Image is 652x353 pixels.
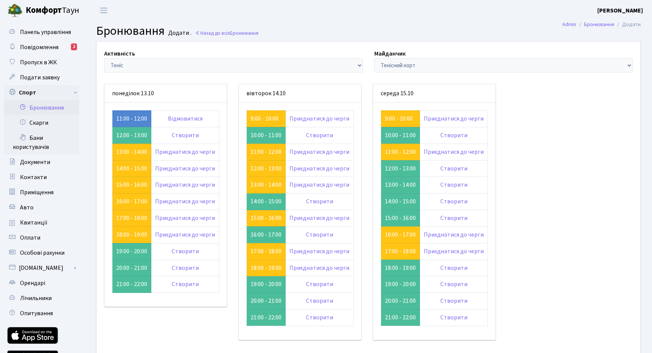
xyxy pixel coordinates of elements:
div: середа 15.10 [373,84,495,103]
span: Повідомлення [20,43,58,51]
span: Пропуск в ЖК [20,58,57,67]
span: Панель управління [20,28,71,36]
a: Лічильники [4,291,79,306]
a: 12:00 - 13:00 [251,164,281,173]
a: 11:00 - 12:00 [116,115,147,123]
a: Бани користувачів [4,130,79,155]
td: 16:00 - 17:00 [247,226,286,243]
a: 11:00 - 12:00 [385,148,416,156]
a: Орендарі [4,276,79,291]
a: 17:00 - 18:00 [116,214,147,222]
span: Подати заявку [20,73,60,82]
a: 9:00 - 10:00 [251,115,278,123]
a: Створити [306,280,333,288]
a: Пропуск в ЖК [4,55,79,70]
a: 13:00 - 14:00 [251,181,281,189]
span: Бронювання [230,29,258,37]
b: [PERSON_NAME] [597,6,643,15]
span: Документи [20,158,50,166]
span: Опитування [20,309,53,317]
a: Admin [562,20,576,28]
div: вівторок 14.10 [239,84,361,103]
td: 15:00 - 16:00 [381,210,420,227]
a: Приєднатися до черги [289,164,349,173]
td: 13:00 - 14:00 [381,177,420,194]
li: Додати [614,20,641,29]
span: Приміщення [20,188,54,197]
td: 18:00 - 19:00 [381,260,420,276]
a: 15:00 - 16:00 [251,214,281,222]
a: Особові рахунки [4,245,79,260]
span: Оплати [20,234,40,242]
a: [DOMAIN_NAME] [4,260,79,276]
a: Оплати [4,230,79,245]
a: Створити [440,131,467,139]
span: Авто [20,203,34,212]
a: Створити [306,197,333,206]
a: Створити [172,280,199,288]
td: 19:00 - 20:00 [381,276,420,293]
td: 19:00 - 20:00 [112,243,151,260]
a: Створити [306,297,333,305]
a: 14:00 - 15:00 [116,164,147,173]
a: Приєднатися до черги [424,247,484,255]
a: Створити [440,214,467,222]
span: Особові рахунки [20,249,65,257]
a: 18:00 - 19:00 [116,231,147,239]
a: Приєднатися до черги [424,231,484,239]
a: Приєднатися до черги [155,181,215,189]
a: Створити [440,181,467,189]
a: Створити [440,280,467,288]
a: 17:00 - 18:00 [251,247,281,255]
a: Створити [306,131,333,139]
a: Бронювання [4,100,79,115]
td: 20:00 - 21:00 [247,293,286,310]
a: Квитанції [4,215,79,230]
a: Приєднатися до черги [289,115,349,123]
button: Переключити навігацію [94,4,113,17]
a: Приєднатися до черги [289,247,349,255]
span: Контакти [20,173,47,181]
a: Приєднатися до черги [155,231,215,239]
a: Приєднатися до черги [289,148,349,156]
td: 10:00 - 11:00 [381,127,420,144]
a: Приєднатися до черги [155,197,215,206]
a: Спорт [4,85,79,100]
td: 20:00 - 21:00 [112,260,151,276]
a: Створити [440,313,467,322]
a: Приміщення [4,185,79,200]
a: Повідомлення2 [4,40,79,55]
a: Подати заявку [4,70,79,85]
a: Приєднатися до черги [289,214,349,222]
a: 15:00 - 16:00 [116,181,147,189]
small: Додати . [167,29,191,37]
td: 19:00 - 20:00 [247,276,286,293]
span: Орендарі [20,279,45,287]
a: Створити [172,247,199,255]
a: Приєднатися до черги [424,148,484,156]
span: Бронювання [96,22,165,40]
a: 16:00 - 17:00 [116,197,147,206]
a: Створити [306,231,333,239]
span: Квитанції [20,218,48,227]
a: Приєднатися до черги [155,214,215,222]
a: 9:00 - 10:00 [385,115,413,123]
a: 13:00 - 14:00 [116,148,147,156]
a: Бронювання [584,20,614,28]
a: 17:00 - 18:00 [385,247,416,255]
a: Створити [172,264,199,272]
a: Створити [440,197,467,206]
a: Приєднатися до черги [155,164,215,173]
a: Авто [4,200,79,215]
td: 21:00 - 22:00 [112,276,151,293]
a: Приєднатися до черги [155,148,215,156]
span: Лічильники [20,294,52,302]
td: 21:00 - 22:00 [381,310,420,326]
b: Комфорт [26,4,62,16]
td: 12:00 - 13:00 [381,160,420,177]
a: Створити [440,164,467,173]
a: Приєднатися до черги [289,181,349,189]
a: 18:00 - 19:00 [251,264,281,272]
a: 11:00 - 12:00 [251,148,281,156]
label: Активність [104,49,135,58]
